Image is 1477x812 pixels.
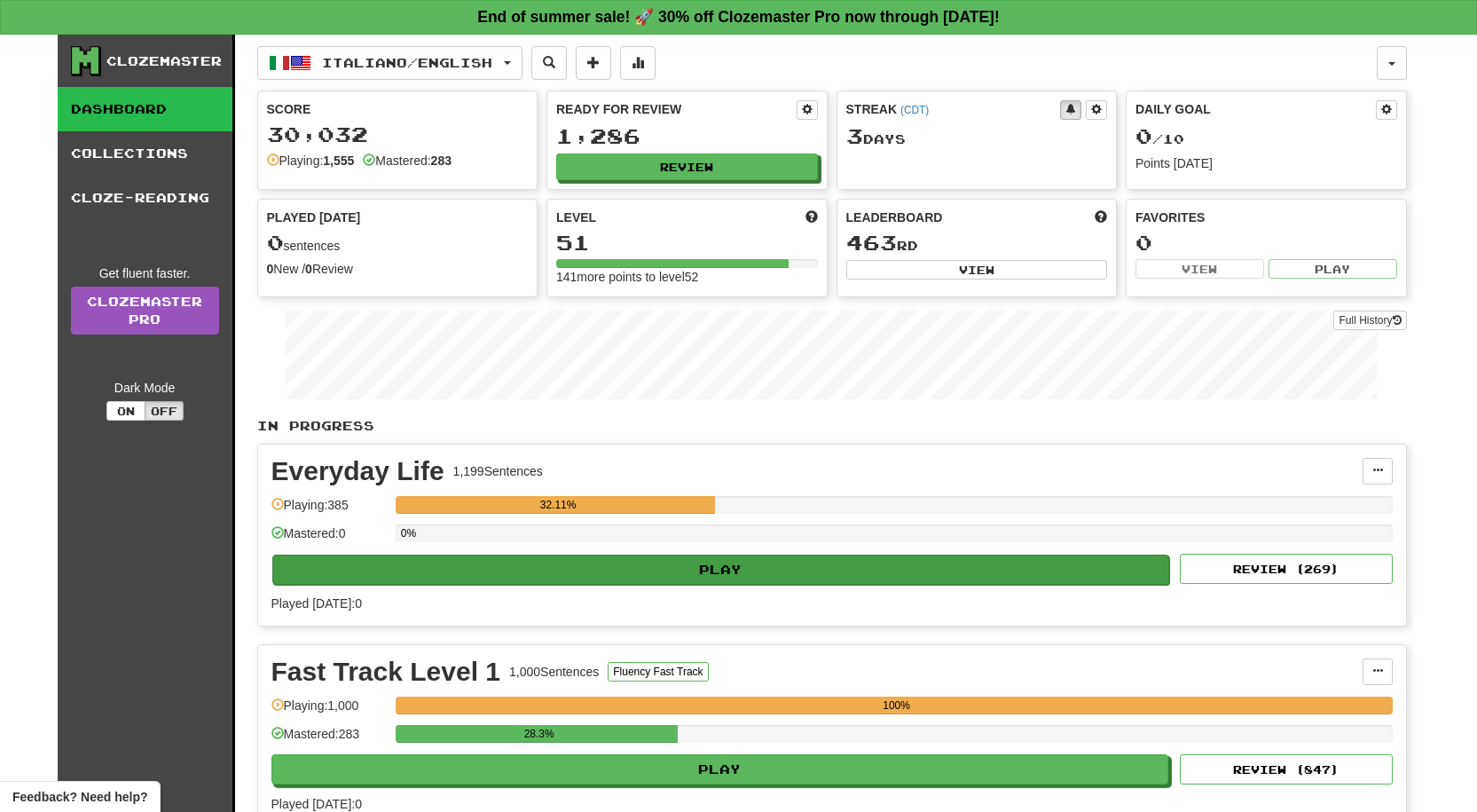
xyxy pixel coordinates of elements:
[257,46,522,80] button: Italiano/English
[401,725,678,743] div: 28.3%
[1333,311,1406,330] button: Full History
[431,154,452,168] strong: 283
[846,100,1061,118] div: Streak
[272,555,1170,585] button: Play
[1135,259,1264,279] button: View
[267,209,361,226] span: Played [DATE]
[900,104,929,116] a: (CDT)
[531,46,567,80] button: Search sentences
[1135,100,1376,120] div: Daily Goal
[556,154,818,180] button: Review
[846,123,863,148] span: 3
[477,8,1000,26] strong: End of summer sale! 🚀 30% off Clozemaster Pro now through [DATE]!
[267,152,355,169] div: Playing:
[1135,123,1152,148] span: 0
[71,287,219,335] a: ClozemasterPro
[267,230,284,255] span: 0
[58,131,232,176] a: Collections
[257,417,1407,435] p: In Progress
[267,262,274,276] strong: 0
[608,662,708,682] button: Fluency Fast Track
[1135,232,1397,254] div: 0
[576,46,611,80] button: Add sentence to collection
[267,232,529,255] div: sentences
[271,524,387,554] div: Mastered: 0
[271,596,362,611] span: Played [DATE]: 0
[271,797,362,811] span: Played [DATE]: 0
[106,52,222,70] div: Clozemaster
[509,663,599,681] div: 1,000 Sentences
[1180,754,1393,784] button: Review (847)
[556,232,818,254] div: 51
[271,458,444,485] div: Everyday Life
[556,209,596,226] span: Level
[106,401,145,421] button: On
[12,788,147,806] span: Open feedback widget
[805,209,818,226] span: Score more points to level up
[271,754,1169,784] button: Play
[453,462,543,480] div: 1,199 Sentences
[846,232,1108,255] div: rd
[267,100,529,118] div: Score
[1135,131,1184,146] span: / 10
[401,496,716,514] div: 32.11%
[363,152,452,169] div: Mastered:
[305,262,312,276] strong: 0
[556,268,818,286] div: 141 more points to level 52
[556,125,818,147] div: 1,286
[71,379,219,397] div: Dark Mode
[1135,209,1397,226] div: Favorites
[556,100,797,118] div: Ready for Review
[1135,154,1397,172] div: Points [DATE]
[846,260,1108,280] button: View
[620,46,656,80] button: More stats
[846,125,1108,148] div: Day s
[323,154,354,168] strong: 1,555
[1180,554,1393,584] button: Review (269)
[322,55,492,70] span: Italiano / English
[267,260,529,278] div: New / Review
[846,230,897,255] span: 463
[271,658,501,685] div: Fast Track Level 1
[271,496,387,525] div: Playing: 385
[58,176,232,220] a: Cloze-Reading
[145,401,184,421] button: Off
[1095,209,1107,226] span: This week in points, UTC
[846,209,943,226] span: Leaderboard
[58,87,232,131] a: Dashboard
[271,725,387,754] div: Mastered: 283
[271,697,387,726] div: Playing: 1,000
[71,264,219,282] div: Get fluent faster.
[401,697,1393,714] div: 100%
[267,123,529,146] div: 30,032
[1269,259,1397,279] button: Play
